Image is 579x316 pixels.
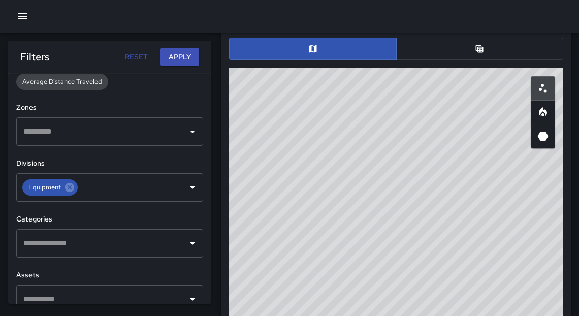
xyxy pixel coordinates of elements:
[16,74,108,90] div: Average Distance Traveled
[531,100,555,124] button: Heatmap
[537,106,549,118] svg: Heatmap
[16,77,108,86] span: Average Distance Traveled
[396,38,564,60] button: Table
[120,48,152,67] button: Reset
[474,44,485,54] svg: Table
[537,130,549,142] svg: 3D Heatmap
[16,214,203,225] h6: Categories
[185,180,200,195] button: Open
[16,270,203,281] h6: Assets
[531,124,555,148] button: 3D Heatmap
[16,158,203,169] h6: Divisions
[185,292,200,306] button: Open
[22,179,78,196] div: Equipment
[537,82,549,94] svg: Scatterplot
[20,49,49,65] h6: Filters
[16,102,203,113] h6: Zones
[185,124,200,139] button: Open
[160,48,199,67] button: Apply
[22,181,67,193] span: Equipment
[185,236,200,250] button: Open
[308,44,318,54] svg: Map
[531,76,555,101] button: Scatterplot
[229,38,397,60] button: Map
